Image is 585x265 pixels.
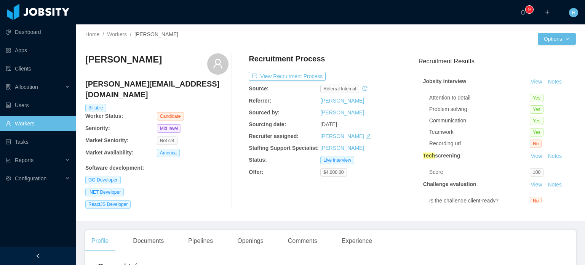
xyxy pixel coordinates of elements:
b: Recruiter assigned: [249,133,299,139]
a: icon: auditClients [6,61,70,76]
div: Is the challenge client-ready? [429,197,530,205]
span: Referral internal [320,85,359,93]
span: 100 [530,168,543,177]
span: GO Developer [85,176,121,184]
span: America [157,149,180,157]
span: Yes [530,105,543,114]
a: icon: robotUsers [6,98,70,113]
span: Allocation [15,84,38,90]
a: [PERSON_NAME] [320,133,364,139]
b: Staffing Support Specialist: [249,145,319,151]
a: [PERSON_NAME] [320,98,364,104]
a: View [528,79,545,85]
strong: Challenge evaluation [423,181,476,187]
div: Attention to detail [429,94,530,102]
i: icon: line-chart [6,157,11,163]
p: 9 [528,6,531,13]
div: Openings [231,230,270,252]
h3: Recruitment Results [419,56,576,66]
span: .NET Developer [85,188,124,196]
span: / [102,31,104,37]
span: / [130,31,131,37]
div: Score [429,168,530,176]
b: Sourcing date: [249,121,286,127]
div: Problem solving [429,105,530,113]
a: [PERSON_NAME] [320,109,364,116]
span: Candidate [157,112,184,120]
span: ReactJS Developer [85,200,131,209]
a: icon: userWorkers [6,116,70,131]
a: View [528,153,545,159]
span: Not set [157,137,177,145]
button: Notes [545,180,565,190]
span: [PERSON_NAME] [134,31,178,37]
b: Market Availability: [85,149,134,156]
a: View [528,181,545,188]
b: Sourced by: [249,109,280,116]
div: Comments [282,230,323,252]
i: icon: setting [6,176,11,181]
strong: screening [423,153,460,159]
sup: 9 [526,6,533,13]
a: Home [85,31,99,37]
span: No [530,197,542,205]
ah_el_jm_1757639839554: Tech [423,153,435,159]
h4: [PERSON_NAME][EMAIL_ADDRESS][DOMAIN_NAME] [85,79,229,100]
span: Billable [85,104,106,112]
button: Notes [545,77,565,87]
div: Teamwork [429,128,530,136]
span: No [530,140,542,148]
a: icon: pie-chartDashboard [6,24,70,40]
i: icon: solution [6,84,11,90]
span: Yes [530,94,543,102]
div: Communication [429,117,530,125]
i: icon: history [362,86,368,91]
div: Recording url [429,140,530,148]
b: Seniority: [85,125,110,131]
span: Configuration [15,175,46,181]
strong: Jobsity interview [423,78,467,84]
div: Documents [127,230,170,252]
div: Pipelines [182,230,219,252]
b: Software development : [85,165,144,171]
span: Live interview [320,156,354,164]
h3: [PERSON_NAME] [85,53,162,66]
button: Optionsicon: down [538,33,576,45]
b: Referrer: [249,98,271,104]
a: icon: profileTasks [6,134,70,149]
b: Worker Status: [85,113,123,119]
i: icon: bell [520,10,526,15]
span: Reports [15,157,34,163]
b: Source: [249,85,269,92]
button: Notes [545,152,565,161]
span: Yes [530,117,543,125]
a: icon: appstoreApps [6,43,70,58]
i: icon: plus [545,10,550,15]
a: icon: exportView Recruitment Process [249,73,326,79]
span: Mid level [157,124,181,133]
i: icon: edit [366,133,371,139]
div: Profile [85,230,115,252]
button: icon: exportView Recruitment Process [249,72,326,81]
h4: Recruitment Process [249,53,325,64]
span: [DATE] [320,121,337,127]
span: Yes [530,128,543,137]
span: H [572,8,575,17]
span: $4,000.00 [320,168,347,177]
b: Status: [249,157,267,163]
b: Offer: [249,169,263,175]
a: Workers [107,31,127,37]
b: Market Seniority: [85,137,129,143]
a: [PERSON_NAME] [320,145,364,151]
div: Experience [336,230,378,252]
i: icon: user [213,58,223,69]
